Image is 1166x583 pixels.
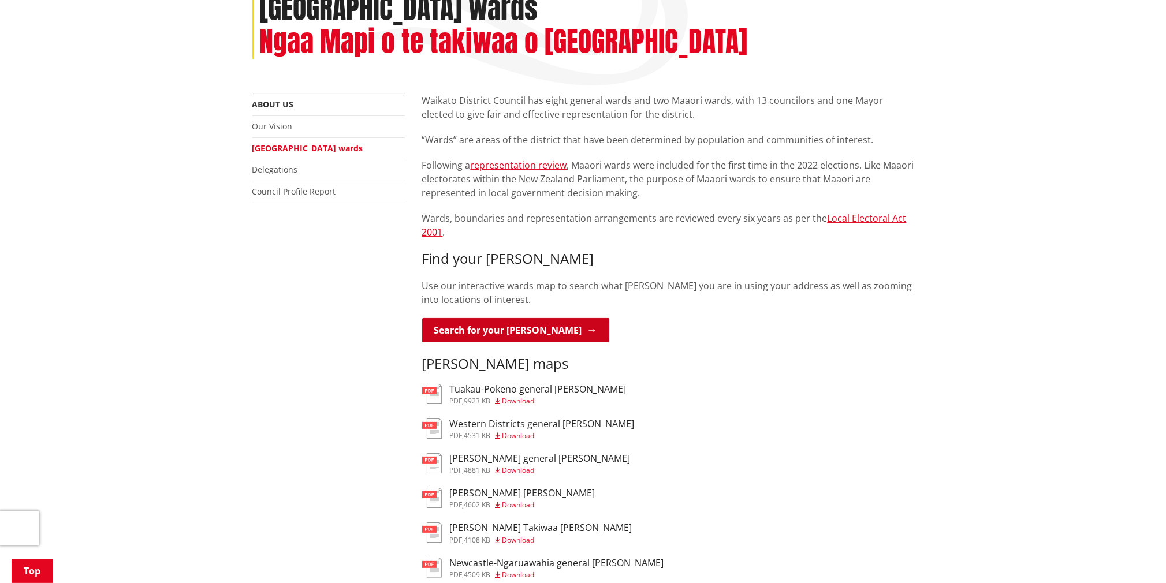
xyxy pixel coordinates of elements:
span: Download [502,396,535,406]
div: , [450,432,635,439]
span: pdf [450,570,463,580]
p: Use our interactive wards map to search what [PERSON_NAME] you are in using your address as well ... [422,279,914,307]
a: [PERSON_NAME] Takiwaa [PERSON_NAME] pdf,4108 KB Download [422,522,632,543]
span: 4509 KB [464,570,491,580]
span: 4108 KB [464,535,491,545]
span: 4881 KB [464,465,491,475]
span: Download [502,535,535,545]
span: pdf [450,500,463,510]
img: document-pdf.svg [422,522,442,543]
p: Waikato District Council has eight general wards and two Maaori wards, with 13 councilors and one... [422,94,914,121]
div: , [450,571,664,578]
span: Download [502,500,535,510]
img: document-pdf.svg [422,418,442,439]
h3: Western Districts general [PERSON_NAME] [450,418,635,429]
img: document-pdf.svg [422,558,442,578]
span: 9923 KB [464,396,491,406]
h3: [PERSON_NAME] Takiwaa [PERSON_NAME] [450,522,632,533]
h3: Tuakau-Pokeno general [PERSON_NAME] [450,384,627,395]
a: Council Profile Report [252,186,336,197]
span: 4602 KB [464,500,491,510]
h3: [PERSON_NAME] maps [422,356,914,372]
div: , [450,467,631,474]
a: [PERSON_NAME] general [PERSON_NAME] pdf,4881 KB Download [422,453,631,474]
span: 4531 KB [464,431,491,440]
span: Download [502,431,535,440]
a: [PERSON_NAME] [PERSON_NAME] pdf,4602 KB Download [422,488,595,509]
h3: Newcastle-Ngāruawāhia general [PERSON_NAME] [450,558,664,569]
a: Top [12,559,53,583]
span: pdf [450,465,463,475]
p: “Wards” are areas of the district that have been determined by population and communities of inte... [422,133,914,147]
a: Local Electoral Act 2001 [422,212,907,238]
p: Following a , Maaori wards were included for the first time in the 2022 elections. Like Maaori el... [422,158,914,200]
div: , [450,502,595,509]
div: , [450,537,632,544]
a: About us [252,99,294,110]
span: Download [502,465,535,475]
span: pdf [450,396,463,406]
a: Our Vision [252,121,293,132]
img: document-pdf.svg [422,488,442,508]
iframe: Messenger Launcher [1113,535,1154,576]
a: Newcastle-Ngāruawāhia general [PERSON_NAME] pdf,4509 KB Download [422,558,664,578]
span: pdf [450,431,463,440]
a: representation review [471,159,567,171]
a: [GEOGRAPHIC_DATA] wards [252,143,363,154]
a: Tuakau-Pokeno general [PERSON_NAME] pdf,9923 KB Download [422,384,627,405]
div: , [450,398,627,405]
a: Search for your [PERSON_NAME] [422,318,609,342]
h2: Ngaa Mapi o te takiwaa o [GEOGRAPHIC_DATA] [260,25,748,59]
h3: Find your [PERSON_NAME] [422,251,914,267]
h3: [PERSON_NAME] [PERSON_NAME] [450,488,595,499]
img: document-pdf.svg [422,453,442,473]
span: Download [502,570,535,580]
a: Western Districts general [PERSON_NAME] pdf,4531 KB Download [422,418,635,439]
p: Wards, boundaries and representation arrangements are reviewed every six years as per the . [422,211,914,239]
span: pdf [450,535,463,545]
img: document-pdf.svg [422,384,442,404]
a: Delegations [252,164,298,175]
h3: [PERSON_NAME] general [PERSON_NAME] [450,453,631,464]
